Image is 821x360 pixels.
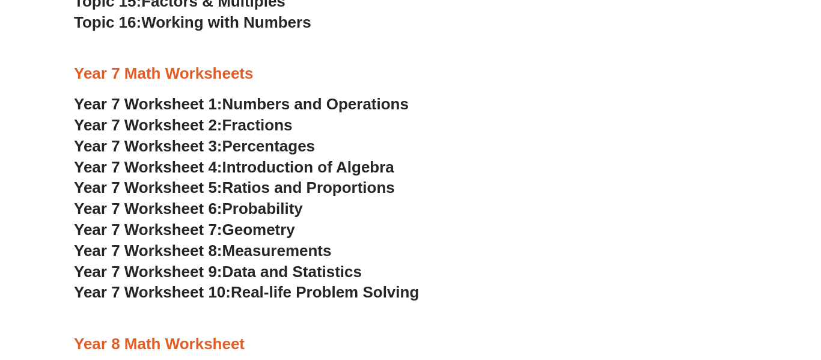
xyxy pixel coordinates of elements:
span: Year 7 Worksheet 8: [74,242,222,260]
span: Fractions [222,116,293,134]
a: Year 7 Worksheet 5:Ratios and Proportions [74,178,395,197]
h3: Year 8 Math Worksheet [74,334,747,355]
span: Introduction of Algebra [222,158,394,176]
a: Topic 16:Working with Numbers [74,13,311,31]
span: Year 7 Worksheet 3: [74,137,222,155]
span: Year 7 Worksheet 9: [74,263,222,281]
a: Year 7 Worksheet 2:Fractions [74,116,292,134]
a: Year 7 Worksheet 3:Percentages [74,137,315,155]
span: Year 7 Worksheet 1: [74,95,222,113]
span: Numbers and Operations [222,95,409,113]
span: Year 7 Worksheet 6: [74,200,222,218]
span: Year 7 Worksheet 5: [74,178,222,197]
iframe: Chat Widget [621,224,821,360]
span: Real-life Problem Solving [231,283,419,301]
a: Year 7 Worksheet 8:Measurements [74,242,331,260]
span: Year 7 Worksheet 2: [74,116,222,134]
span: Year 7 Worksheet 4: [74,158,222,176]
span: Measurements [222,242,332,260]
span: Ratios and Proportions [222,178,395,197]
span: Percentages [222,137,316,155]
span: Topic 16: [74,13,141,31]
span: Probability [222,200,303,218]
span: Geometry [222,221,295,239]
span: Year 7 Worksheet 7: [74,221,222,239]
span: Year 7 Worksheet 10: [74,283,231,301]
a: Year 7 Worksheet 4:Introduction of Algebra [74,158,394,176]
a: Year 7 Worksheet 10:Real-life Problem Solving [74,283,419,301]
a: Year 7 Worksheet 7:Geometry [74,221,295,239]
a: Year 7 Worksheet 6:Probability [74,200,303,218]
a: Year 7 Worksheet 1:Numbers and Operations [74,95,409,113]
a: Year 7 Worksheet 9:Data and Statistics [74,263,362,281]
h3: Year 7 Math Worksheets [74,64,747,84]
span: Data and Statistics [222,263,362,281]
span: Working with Numbers [141,13,311,31]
